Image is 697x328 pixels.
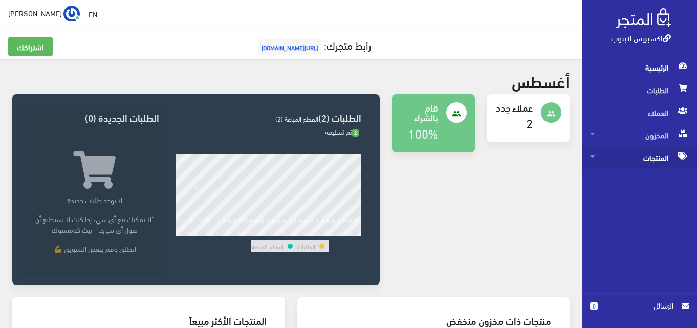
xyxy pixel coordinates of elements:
p: لا يوجد طلبات جديدة [31,194,159,205]
a: الرئيسية [582,56,697,79]
h2: أغسطس [512,72,570,90]
span: المخزون [590,124,689,146]
i: people [452,109,461,118]
div: 20 [292,229,299,236]
span: المنتجات [590,146,689,169]
td: الطلبات [296,240,316,252]
div: 26 [325,229,332,236]
div: 2 [194,229,198,236]
a: 100% [408,122,438,144]
a: اشتراكك [8,37,53,56]
span: 2 [352,129,359,137]
img: ... [63,6,80,22]
span: القطع المباعة (2) [275,113,318,125]
h4: قام بالشراء [400,102,438,123]
u: EN [89,8,97,20]
div: 12 [248,229,255,236]
span: [URL][DOMAIN_NAME] [258,39,321,55]
a: 0 الرسائل [590,300,689,322]
div: 28 [336,229,343,236]
div: 30 [347,229,354,236]
h3: المنتجات الأكثر مبيعاً [31,316,267,325]
span: الرسائل [606,300,673,311]
span: الطلبات [590,79,689,101]
a: رابط متجرك:[URL][DOMAIN_NAME] [256,35,371,54]
img: . [616,8,671,28]
div: 10 [237,229,244,236]
span: العملاء [590,101,689,124]
div: 4 [206,229,209,236]
iframe: Drift Widget Chat Controller [12,258,51,297]
p: انطلق وقم ببعض التسويق 💪 [31,243,159,254]
span: 0 [590,302,598,310]
div: 8 [228,229,231,236]
h3: الطلبات الجديدة (0) [31,113,159,122]
a: ... [PERSON_NAME] [8,5,80,21]
p: "لا يمكنك بيع أي شيء إذا كنت لا تستطيع أن تقول أي شيء." -بيث كومستوك [31,213,159,235]
a: EN [84,5,101,24]
h3: الطلبات (2) [176,113,361,122]
div: 16 [270,229,277,236]
span: تم تسليمه [325,125,359,138]
div: 6 [216,229,220,236]
a: المنتجات [582,146,697,169]
i: people [547,109,556,118]
h3: منتجات ذات مخزون منخفض [316,316,552,325]
a: اكسبريس لابتوب [611,30,671,45]
a: 2 [526,112,533,134]
div: 22 [303,229,310,236]
div: 18 [281,229,288,236]
span: [PERSON_NAME] [8,7,62,19]
td: القطع المباعة [251,240,284,252]
div: 24 [314,229,321,236]
a: الطلبات [582,79,697,101]
span: الرئيسية [590,56,689,79]
h4: عملاء جدد [495,102,533,113]
a: المخزون [582,124,697,146]
div: 14 [259,229,266,236]
a: العملاء [582,101,697,124]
